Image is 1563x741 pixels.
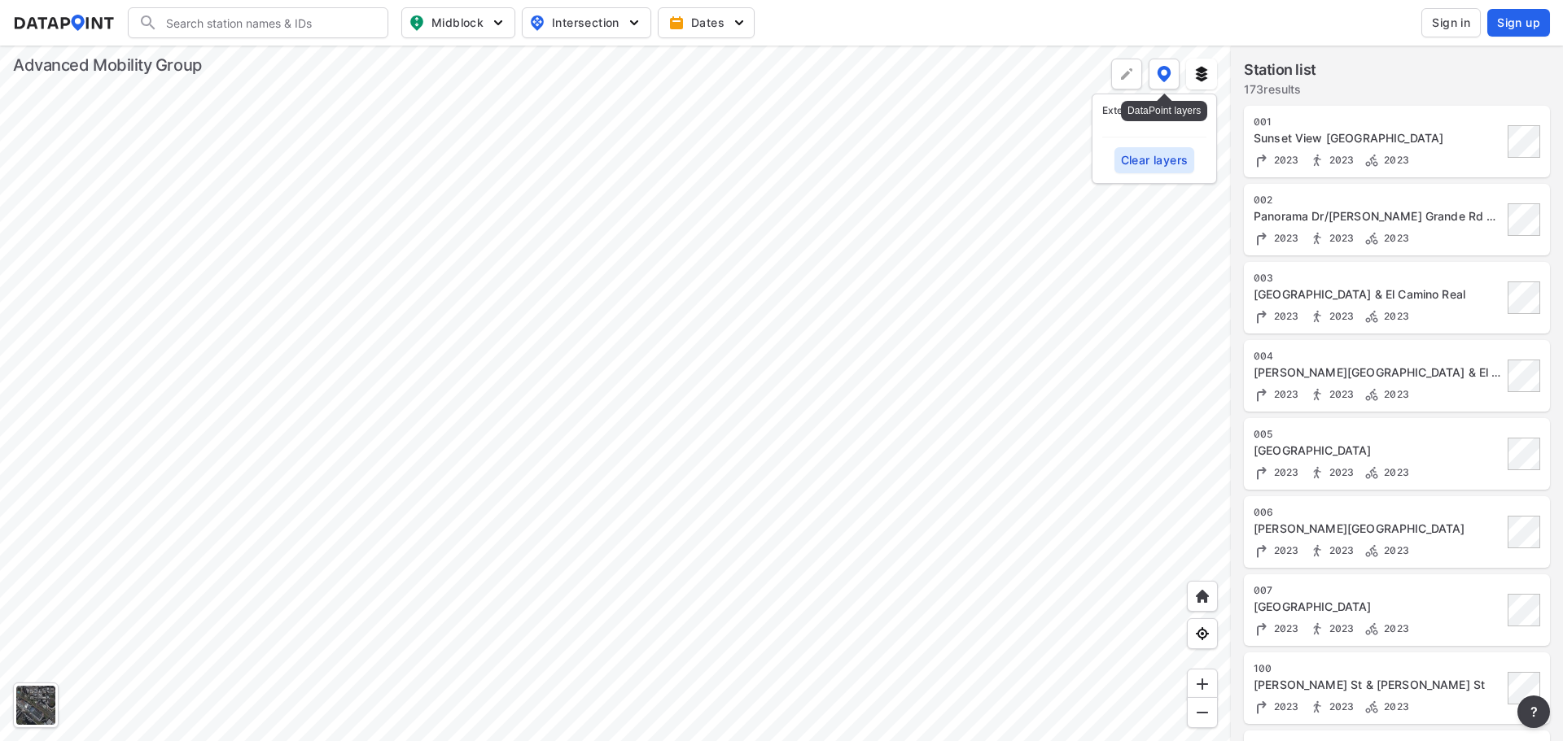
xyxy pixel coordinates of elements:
[1517,695,1550,728] button: more
[1487,9,1550,37] button: Sign up
[1254,130,1503,146] div: Sunset View Dr & Central Pkwy
[1484,9,1550,37] a: Sign up
[1380,388,1409,400] span: 2023
[1380,466,1409,478] span: 2023
[1254,506,1503,519] div: 006
[1380,154,1409,166] span: 2023
[1194,704,1211,721] img: MAAAAAElFTkSuQmCC
[1364,621,1380,637] img: Bicycle count
[1364,699,1380,715] img: Bicycle count
[1380,544,1409,556] span: 2023
[1254,464,1270,481] img: Turning count
[1418,8,1484,37] a: Sign in
[1254,116,1503,129] div: 001
[1270,388,1299,400] span: 2023
[13,682,59,728] div: Toggle basemap
[1244,81,1316,98] label: 173 results
[1364,308,1380,325] img: Bicycle count
[1309,699,1325,715] img: Pedestrian count
[1254,599,1503,615] div: Brittan Avenue & Laurel Street
[1364,543,1380,559] img: Bicycle count
[1187,618,1218,649] div: View my location
[1325,466,1355,478] span: 2023
[1254,152,1270,168] img: Turning count
[1309,464,1325,481] img: Pedestrian count
[1270,700,1299,713] span: 2023
[1254,428,1503,441] div: 005
[1325,700,1355,713] span: 2023
[1270,154,1299,166] span: 2023
[1325,622,1355,634] span: 2023
[1270,232,1299,244] span: 2023
[668,15,685,31] img: calendar-gold.39a51dde.svg
[1187,581,1218,612] div: Home
[1325,310,1355,322] span: 2023
[1254,677,1503,693] div: Jackson St & Watkins St
[1364,386,1380,403] img: Bicycle count
[1254,699,1270,715] img: Turning count
[1325,154,1355,166] span: 2023
[1309,543,1325,559] img: Pedestrian count
[1380,310,1409,322] span: 2023
[1309,621,1325,637] img: Pedestrian count
[1380,232,1409,244] span: 2023
[1270,544,1299,556] span: 2023
[1309,230,1325,246] img: Pedestrian count
[1157,66,1171,82] img: data-point-layers.37681fc9.svg
[1194,676,1211,692] img: ZvzfEJKXnyWIrJytrsY285QMwk63cM6Drc+sIAAAAASUVORK5CYII=
[158,10,378,36] input: Search
[1254,584,1503,597] div: 007
[658,7,755,38] button: Dates
[13,15,115,31] img: dataPointLogo.9353c09d.svg
[1309,386,1325,403] img: Pedestrian count
[529,13,641,33] span: Intersection
[1254,286,1503,303] div: Brittan Avenue & El Camino Real
[1421,8,1481,37] button: Sign in
[1380,700,1409,713] span: 2023
[1193,66,1210,82] img: layers.ee07997e.svg
[1497,15,1540,31] span: Sign up
[1364,464,1380,481] img: Bicycle count
[1119,66,1135,82] img: +Dz8AAAAASUVORK5CYII=
[626,15,642,31] img: 5YPKRKmlfpI5mqlR8AD95paCi+0kK1fRFDJSaMmawlwaeJcJwk9O2fotCW5ve9gAAAAASUVORK5CYII=
[1325,388,1355,400] span: 2023
[1254,208,1503,224] div: Panorama Dr/Pino Grande Rd & Central Pkwy
[1254,350,1503,363] div: 004
[1244,59,1316,81] label: Station list
[1193,104,1206,117] img: close-external-leyer.3061a1c7.svg
[1186,59,1217,89] button: External layers
[1254,230,1270,246] img: Turning count
[1111,59,1142,89] div: Polygon tool
[672,15,744,31] span: Dates
[1254,621,1270,637] img: Turning count
[1309,308,1325,325] img: Pedestrian count
[1527,702,1540,721] span: ?
[1254,308,1270,325] img: Turning count
[401,7,515,38] button: Midblock
[1254,521,1503,537] div: Howard Avenue & Old County Road
[1325,232,1355,244] span: 2023
[1193,104,1206,117] button: delete
[1254,662,1503,675] div: 100
[1121,152,1189,168] span: Clear layers
[1432,15,1470,31] span: Sign in
[1309,152,1325,168] img: Pedestrian count
[1254,194,1503,207] div: 002
[1187,669,1218,700] div: Zoom in
[1254,543,1270,559] img: Turning count
[1102,104,1206,117] p: External layers
[1364,230,1380,246] img: Bicycle count
[1194,588,1211,604] img: +XpAUvaXAN7GudzAAAAAElFTkSuQmCC
[528,13,547,33] img: map_pin_int.54838e6b.svg
[1325,544,1355,556] span: 2023
[1194,625,1211,642] img: zeq5HYn9AnE9l6UmnFLPAAAAAElFTkSuQmCC
[1187,697,1218,728] div: Zoom out
[1364,152,1380,168] img: Bicycle count
[1114,147,1195,173] button: Clear layers
[1254,442,1503,459] div: Brittan Avenue & Old County Road
[409,13,505,33] span: Midblock
[1270,466,1299,478] span: 2023
[731,15,747,31] img: 5YPKRKmlfpI5mqlR8AD95paCi+0kK1fRFDJSaMmawlwaeJcJwk9O2fotCW5ve9gAAAAASUVORK5CYII=
[1254,386,1270,403] img: Turning count
[1254,272,1503,285] div: 003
